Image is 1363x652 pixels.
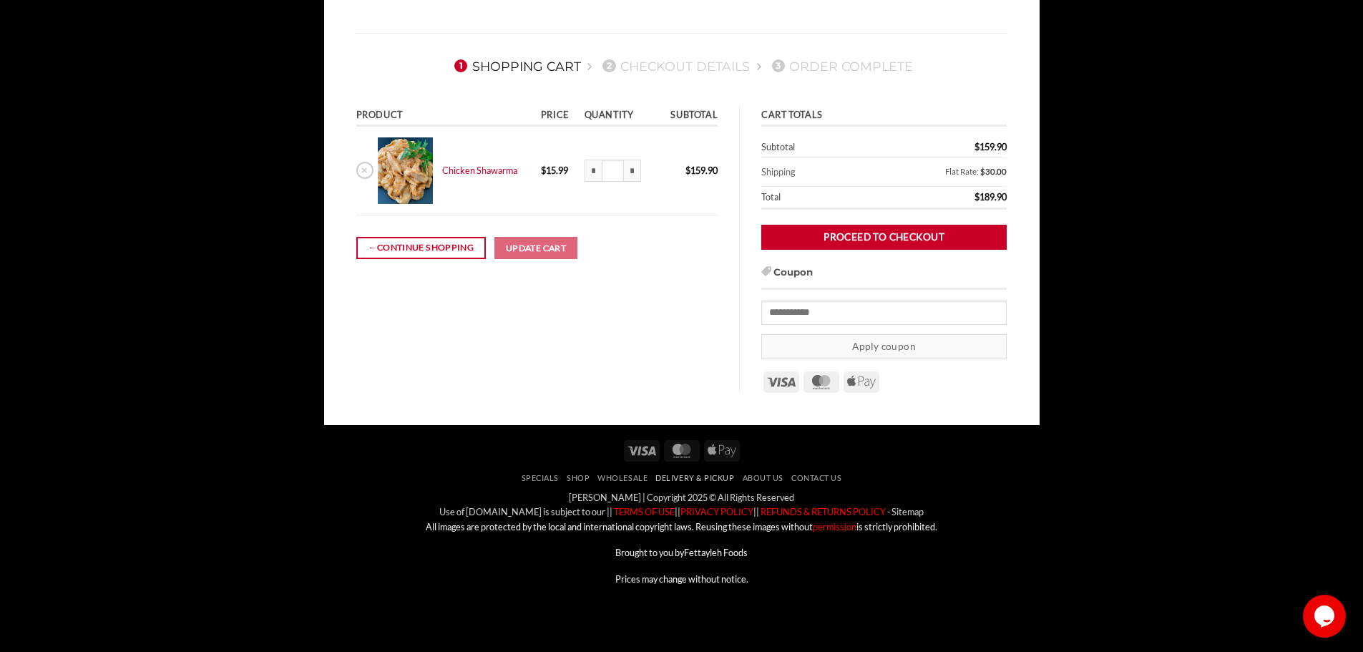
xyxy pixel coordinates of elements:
bdi: 15.99 [541,165,568,176]
bdi: 30.00 [980,167,1007,176]
span: $ [974,191,979,203]
a: Contact Us [791,473,841,482]
button: Apply coupon [761,335,1007,360]
a: Delivery & Pickup [655,473,734,482]
span: 1 [454,59,467,72]
a: Wholesale [597,473,648,482]
th: Shipping [761,158,851,187]
th: Quantity [580,106,657,127]
th: Price [536,106,580,127]
h3: Coupon [761,265,1007,289]
a: TERMS OF USE [612,506,675,517]
a: Sitemap [891,506,924,517]
span: $ [974,141,979,152]
img: Cart [378,137,433,204]
span: $ [685,165,690,176]
a: 2Checkout details [598,59,750,74]
a: About Us [743,473,783,482]
font: REFUNDS & RETURNS POLICY [761,506,886,517]
th: Product [356,106,537,127]
div: [PERSON_NAME] | Copyright 2025 © All Rights Reserved Use of [DOMAIN_NAME] is subject to our || || || [335,490,1029,586]
a: Fettayleh Foods [684,547,748,558]
font: TERMS OF USE [614,506,675,517]
a: Proceed to checkout [761,225,1007,250]
a: Specials [522,473,559,482]
bdi: 159.90 [685,165,718,176]
th: Cart totals [761,106,1007,127]
div: Payment icons [622,438,742,462]
span: ← [368,240,377,255]
button: Update cart [494,237,577,260]
bdi: 159.90 [974,141,1007,152]
label: Flat Rate: [856,163,1007,182]
span: $ [980,167,985,176]
a: - [887,506,890,517]
a: SHOP [567,473,590,482]
a: Remove Chicken Shawarma from cart [356,162,373,179]
p: All images are protected by the local and international copyright laws. Reusing these images with... [335,520,1029,534]
nav: Checkout steps [356,47,1007,84]
a: REFUNDS & RETURNS POLICY [759,506,886,517]
bdi: 189.90 [974,191,1007,203]
span: $ [541,165,546,176]
p: Prices may change without notice. [335,572,1029,586]
input: Reduce quantity of Chicken Shawarma [585,160,602,183]
a: 1Shopping Cart [450,59,581,74]
span: 2 [602,59,615,72]
a: Chicken Shawarma [442,165,517,176]
th: Total [761,187,886,210]
p: Brought to you by [335,545,1029,560]
iframe: chat widget [1303,595,1349,638]
div: Payment icons [761,369,881,394]
input: Increase quantity of Chicken Shawarma [624,160,641,183]
th: Subtotal [761,137,886,158]
a: PRIVACY POLICY [680,506,753,517]
a: Continue shopping [356,237,486,259]
a: permission [813,521,856,532]
input: Product quantity [602,160,625,183]
th: Subtotal [657,106,718,127]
